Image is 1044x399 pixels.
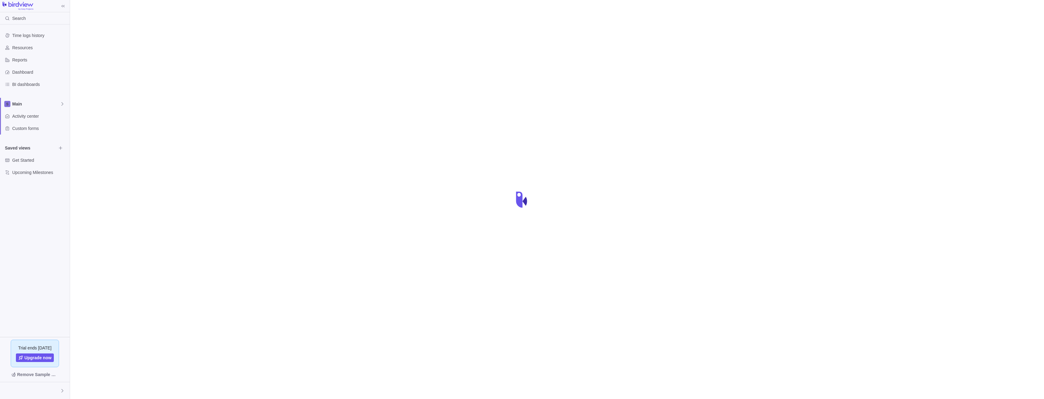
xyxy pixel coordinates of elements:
[510,187,534,212] div: loading
[12,125,67,131] span: Custom forms
[12,169,67,175] span: Upcoming Milestones
[12,32,67,39] span: Time logs history
[17,371,59,378] span: Remove Sample Data
[18,345,52,351] span: Trial ends [DATE]
[12,45,67,51] span: Resources
[12,113,67,119] span: Activity center
[12,57,67,63] span: Reports
[12,69,67,75] span: Dashboard
[12,157,67,163] span: Get Started
[5,370,65,379] span: Remove Sample Data
[5,145,56,151] span: Saved views
[16,353,54,362] a: Upgrade now
[56,144,65,152] span: Browse views
[4,387,11,394] div: Ali Karaki
[12,81,67,87] span: BI dashboards
[12,15,26,21] span: Search
[24,355,52,361] span: Upgrade now
[2,2,33,10] img: logo
[12,101,60,107] span: Main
